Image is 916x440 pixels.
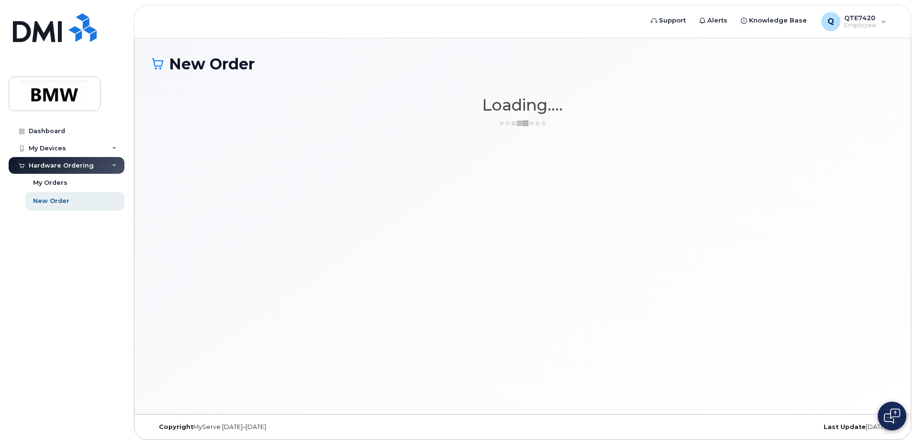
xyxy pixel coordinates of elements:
[152,56,894,72] h1: New Order
[884,408,900,424] img: Open chat
[499,120,547,127] img: ajax-loader-3a6953c30dc77f0bf724df975f13086db4f4c1262e45940f03d1251963f1bf2e.gif
[152,423,399,431] div: MyServe [DATE]–[DATE]
[646,423,894,431] div: [DATE]
[159,423,193,430] strong: Copyright
[824,423,866,430] strong: Last Update
[152,96,894,113] h1: Loading....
